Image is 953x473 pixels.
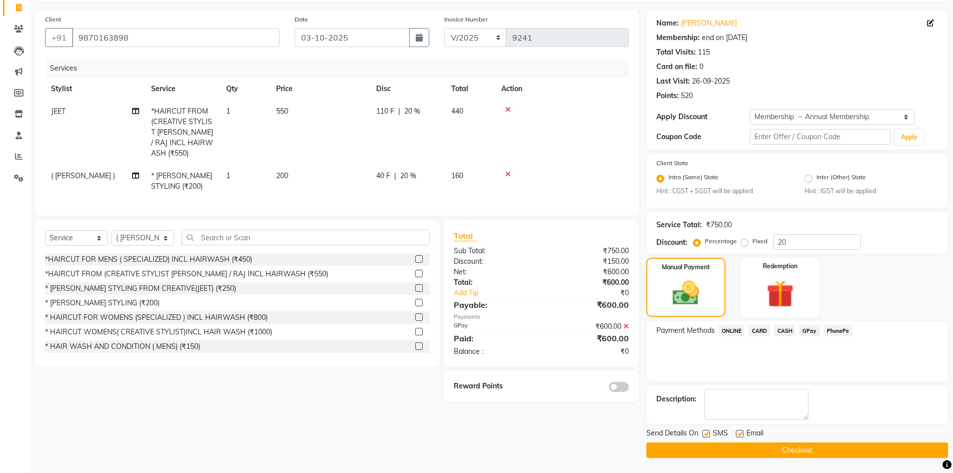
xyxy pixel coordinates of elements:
[824,325,852,336] span: PhonePe
[656,159,688,168] label: Client State
[45,327,272,337] div: * HAIRCUT WOMENS( CREATIVE STYLIST)INCL HAIR WASH (₹1000)
[72,28,280,47] input: Search by Name/Mobile/Email/Code
[646,428,698,440] span: Send Details On
[541,277,636,288] div: ₹600.00
[750,129,891,145] input: Enter Offer / Coupon Code
[763,262,797,271] label: Redemption
[656,91,679,101] div: Points:
[276,107,288,116] span: 550
[45,78,145,100] th: Stylist
[681,91,693,101] div: 520
[398,106,400,117] span: |
[541,299,636,311] div: ₹600.00
[226,107,230,116] span: 1
[446,332,541,344] div: Paid:
[446,321,541,332] div: GPay
[446,246,541,256] div: Sub Total:
[45,298,160,308] div: * [PERSON_NAME] STYLING (₹200)
[446,299,541,311] div: Payable:
[376,106,394,117] span: 110 F
[668,173,718,185] label: Intra (Same) State
[799,325,820,336] span: GPay
[220,78,270,100] th: Qty
[270,78,370,100] th: Price
[656,62,697,72] div: Card on file:
[698,47,710,58] div: 115
[713,428,728,440] span: SMS
[656,132,750,142] div: Coupon Code
[182,230,430,245] input: Search or Scan
[454,313,628,321] div: Payments
[446,288,557,298] a: Add Tip
[45,15,61,24] label: Client
[816,173,866,185] label: Inter (Other) State
[557,288,636,298] div: ₹0
[656,220,702,230] div: Service Total:
[445,78,495,100] th: Total
[145,78,220,100] th: Service
[151,107,213,158] span: *HAIRCUT FROM (CREATIVE STYLIST [PERSON_NAME] / RAJ INCL HAIRWASH (₹550)
[446,346,541,357] div: Balance :
[656,112,750,122] div: Apply Discount
[748,325,770,336] span: CARD
[656,187,790,196] small: Hint : CGST + SGST will be applied
[705,237,737,246] label: Percentage
[446,267,541,277] div: Net:
[45,254,252,265] div: *HAIRCUT FOR MENS ( SPECIALIZED) INCL HAIRWASH (₹450)
[400,171,416,181] span: 20 %
[495,78,629,100] th: Action
[681,18,737,29] a: [PERSON_NAME]
[541,346,636,357] div: ₹0
[541,321,636,332] div: ₹600.00
[656,33,700,43] div: Membership:
[656,76,690,87] div: Last Visit:
[804,187,938,196] small: Hint : IGST will be applied
[226,171,230,180] span: 1
[541,256,636,267] div: ₹150.00
[45,269,328,279] div: *HAIRCUT FROM (CREATIVE STYLIST [PERSON_NAME] / RAJ INCL HAIRWASH (₹550)
[45,312,268,323] div: * HAIRCUT FOR WOMENS (SPECIALIZED ) INCL HAIRWASH (₹800)
[46,59,636,78] div: Services
[451,171,463,180] span: 160
[702,33,747,43] div: end on [DATE]
[656,18,679,29] div: Name:
[541,246,636,256] div: ₹750.00
[706,220,732,230] div: ₹750.00
[656,394,696,404] div: Description:
[376,171,390,181] span: 40 F
[746,428,763,440] span: Email
[699,62,703,72] div: 0
[446,381,541,392] div: Reward Points
[446,256,541,267] div: Discount:
[370,78,445,100] th: Disc
[752,237,767,246] label: Fixed
[276,171,288,180] span: 200
[662,263,710,272] label: Manual Payment
[295,15,308,24] label: Date
[758,277,802,311] img: _gift.svg
[895,130,923,145] button: Apply
[541,267,636,277] div: ₹600.00
[151,171,212,191] span: * [PERSON_NAME] STYLING (₹200)
[444,15,488,24] label: Invoice Number
[394,171,396,181] span: |
[454,231,477,241] span: Total
[51,171,115,180] span: ( [PERSON_NAME] )
[656,325,715,336] span: Payment Methods
[45,283,236,294] div: * [PERSON_NAME] STYLING FROM CREATIVE(JEET) (₹250)
[451,107,463,116] span: 440
[692,76,730,87] div: 26-09-2025
[45,341,200,352] div: * HAIR WASH AND CONDITION ( MENS) (₹150)
[656,47,696,58] div: Total Visits:
[719,325,745,336] span: ONLINE
[51,107,66,116] span: JEET
[541,332,636,344] div: ₹600.00
[664,278,707,308] img: _cash.svg
[656,237,687,248] div: Discount:
[45,28,73,47] button: +91
[404,106,420,117] span: 20 %
[646,442,948,458] button: Checkout
[774,325,795,336] span: CASH
[446,277,541,288] div: Total:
